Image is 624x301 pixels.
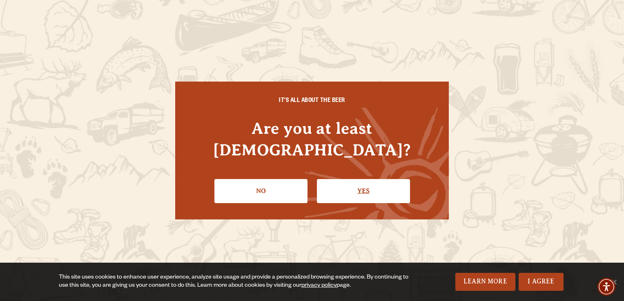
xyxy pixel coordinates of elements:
[192,98,432,105] h6: IT'S ALL ABOUT THE BEER
[214,179,308,203] a: No
[192,117,432,161] h4: Are you at least [DEMOGRAPHIC_DATA]?
[317,179,410,203] a: Confirm I'm 21 or older
[301,283,337,289] a: privacy policy
[455,273,515,291] a: Learn More
[519,273,564,291] a: I Agree
[59,274,409,290] div: This site uses cookies to enhance user experience, analyze site usage and provide a personalized ...
[597,278,615,296] div: Accessibility Menu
